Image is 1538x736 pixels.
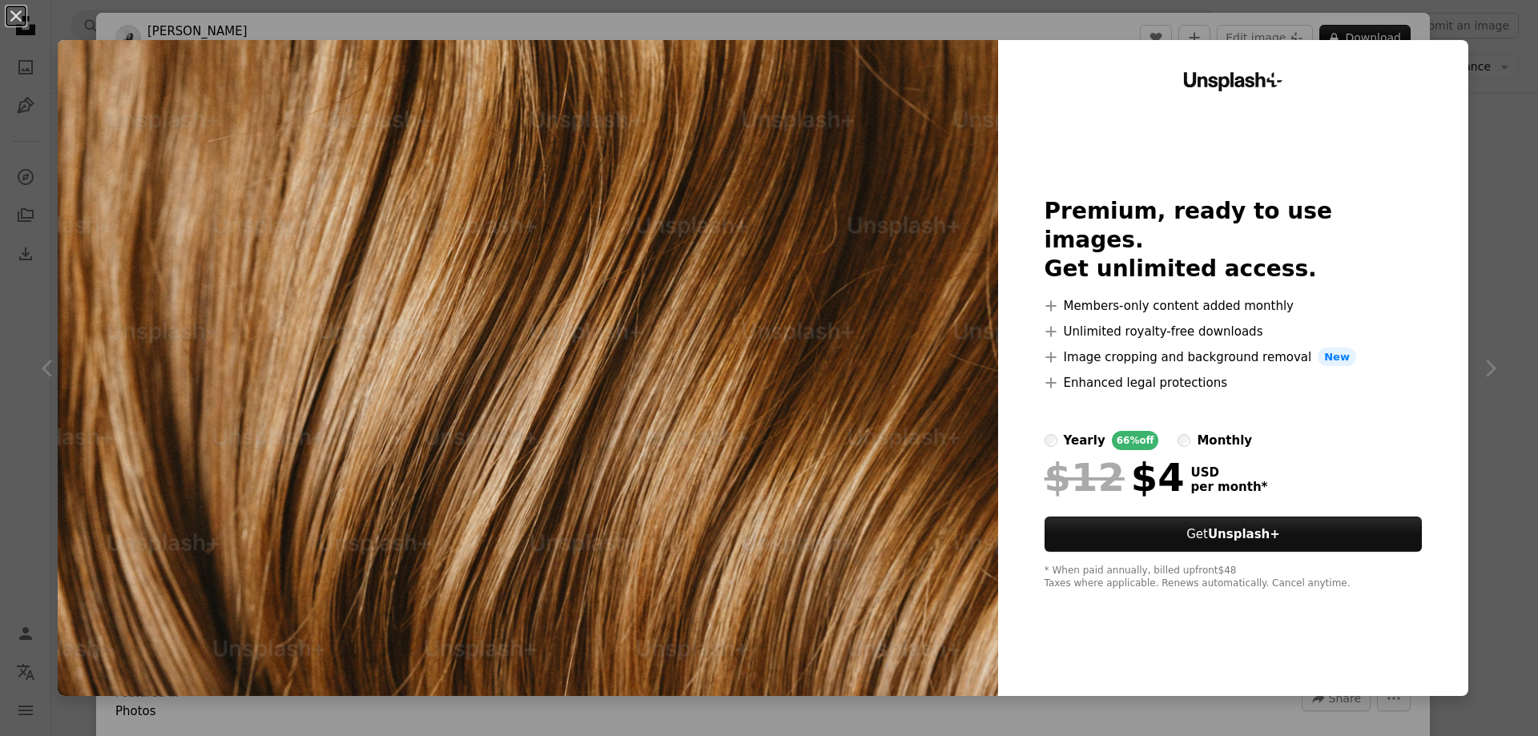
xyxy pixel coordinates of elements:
li: Image cropping and background removal [1045,348,1423,367]
h2: Premium, ready to use images. Get unlimited access. [1045,197,1423,284]
li: Members-only content added monthly [1045,296,1423,316]
input: monthly [1178,434,1190,447]
div: 66% off [1112,431,1159,450]
button: GetUnsplash+ [1045,517,1423,552]
div: $4 [1045,456,1185,498]
div: yearly [1064,431,1105,450]
strong: Unsplash+ [1208,527,1280,541]
li: Unlimited royalty-free downloads [1045,322,1423,341]
li: Enhanced legal protections [1045,373,1423,392]
span: New [1318,348,1356,367]
div: * When paid annually, billed upfront $48 Taxes where applicable. Renews automatically. Cancel any... [1045,565,1423,590]
div: monthly [1197,431,1252,450]
span: $12 [1045,456,1125,498]
input: yearly66%off [1045,434,1057,447]
span: per month * [1191,480,1268,494]
span: USD [1191,465,1268,480]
